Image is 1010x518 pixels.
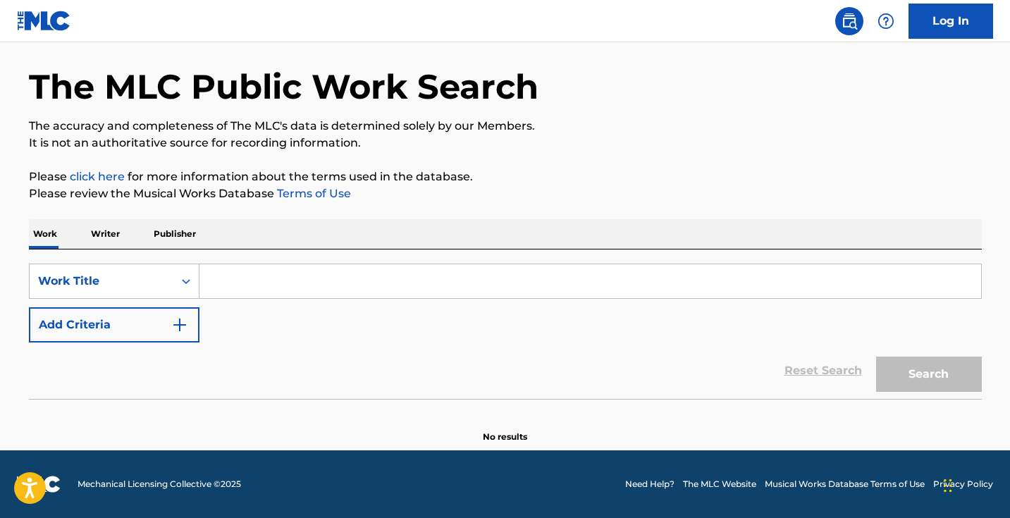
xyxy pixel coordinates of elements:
[171,316,188,333] img: 9d2ae6d4665cec9f34b9.svg
[625,478,675,491] a: Need Help?
[909,4,993,39] a: Log In
[29,118,982,135] p: The accuracy and completeness of The MLC's data is determined solely by our Members.
[841,13,858,30] img: search
[872,7,900,35] div: Help
[29,66,538,108] h1: The MLC Public Work Search
[274,187,351,200] a: Terms of Use
[38,273,165,290] div: Work Title
[933,478,993,491] a: Privacy Policy
[483,414,527,443] p: No results
[29,185,982,202] p: Please review the Musical Works Database
[29,135,982,152] p: It is not an authoritative source for recording information.
[835,7,863,35] a: Public Search
[29,264,982,399] form: Search Form
[70,170,125,183] a: click here
[877,13,894,30] img: help
[940,450,1010,518] iframe: Chat Widget
[87,219,124,249] p: Writer
[78,478,241,491] span: Mechanical Licensing Collective © 2025
[17,11,71,31] img: MLC Logo
[683,478,756,491] a: The MLC Website
[17,476,61,493] img: logo
[29,219,61,249] p: Work
[149,219,200,249] p: Publisher
[29,168,982,185] p: Please for more information about the terms used in the database.
[944,464,952,507] div: Drag
[765,478,925,491] a: Musical Works Database Terms of Use
[29,307,199,343] button: Add Criteria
